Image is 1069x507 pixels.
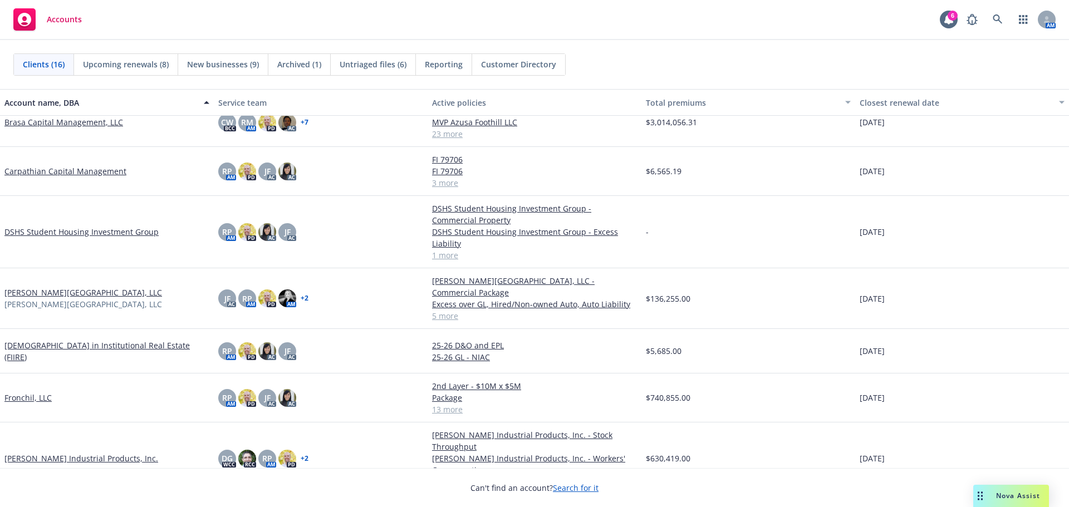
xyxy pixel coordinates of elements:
[4,116,123,128] a: Brasa Capital Management, LLC
[432,249,637,261] a: 1 more
[224,293,231,304] span: JF
[646,345,681,357] span: $5,685.00
[83,58,169,70] span: Upcoming renewals (8)
[4,452,158,464] a: [PERSON_NAME] Industrial Products, Inc.
[860,345,885,357] span: [DATE]
[860,226,885,238] span: [DATE]
[23,58,65,70] span: Clients (16)
[4,97,197,109] div: Account name, DBA
[264,392,271,403] span: JF
[646,116,697,128] span: $3,014,056.31
[238,223,256,241] img: photo
[470,482,599,494] span: Can't find an account?
[973,485,1049,507] button: Nova Assist
[242,293,252,304] span: RP
[258,342,276,360] img: photo
[47,15,82,24] span: Accounts
[432,154,637,165] a: FI 79706
[222,226,232,238] span: RP
[9,4,86,35] a: Accounts
[860,116,885,128] span: [DATE]
[4,226,159,238] a: DSHS Student Housing Investment Group
[973,485,987,507] div: Drag to move
[1012,8,1034,31] a: Switch app
[553,483,599,493] a: Search for it
[222,345,232,357] span: RP
[432,429,637,452] a: [PERSON_NAME] Industrial Products, Inc. - Stock Throughput
[432,339,637,351] a: 25-26 D&O and EPL
[432,226,637,249] a: DSHS Student Housing Investment Group - Excess Liability
[285,345,291,357] span: JF
[948,11,958,21] div: 6
[278,163,296,180] img: photo
[301,119,308,126] a: + 7
[301,455,308,462] a: + 2
[860,392,885,403] span: [DATE]
[222,452,233,464] span: DG
[987,8,1009,31] a: Search
[241,116,253,128] span: RM
[432,203,637,226] a: DSHS Student Housing Investment Group - Commercial Property
[258,289,276,307] img: photo
[258,114,276,131] img: photo
[277,58,321,70] span: Archived (1)
[432,165,637,177] a: FI 79706
[4,339,209,363] a: [DEMOGRAPHIC_DATA] in Institutional Real Estate (FIIRE)
[481,58,556,70] span: Customer Directory
[432,351,637,363] a: 25-26 GL - NIAC
[646,97,838,109] div: Total premiums
[238,342,256,360] img: photo
[221,116,233,128] span: CW
[432,275,637,298] a: [PERSON_NAME][GEOGRAPHIC_DATA], LLC - Commercial Package
[264,165,271,177] span: JF
[278,114,296,131] img: photo
[214,89,428,116] button: Service team
[187,58,259,70] span: New businesses (9)
[238,163,256,180] img: photo
[278,450,296,467] img: photo
[218,97,423,109] div: Service team
[432,128,637,140] a: 23 more
[646,226,649,238] span: -
[432,380,637,392] a: 2nd Layer - $10M x $5M
[860,452,885,464] span: [DATE]
[222,392,232,403] span: RP
[4,392,52,403] a: Fronchil, LLC
[285,226,291,238] span: JF
[238,389,256,407] img: photo
[961,8,983,31] a: Report a Bug
[432,116,637,128] a: MVP Azusa Foothill LLC
[278,389,296,407] img: photo
[258,223,276,241] img: photo
[641,89,855,116] button: Total premiums
[4,165,126,177] a: Carpathian Capital Management
[340,58,406,70] span: Untriaged files (6)
[4,298,162,310] span: [PERSON_NAME][GEOGRAPHIC_DATA], LLC
[646,392,690,403] span: $740,855.00
[432,452,637,476] a: [PERSON_NAME] Industrial Products, Inc. - Workers' Compensation
[432,392,637,403] a: Package
[432,298,637,310] a: Excess over GL, Hired/Non-owned Auto, Auto Liability
[646,293,690,304] span: $136,255.00
[855,89,1069,116] button: Closest renewal date
[4,287,162,298] a: [PERSON_NAME][GEOGRAPHIC_DATA], LLC
[646,165,681,177] span: $6,565.19
[222,165,232,177] span: RP
[860,165,885,177] span: [DATE]
[860,97,1052,109] div: Closest renewal date
[432,97,637,109] div: Active policies
[860,293,885,304] span: [DATE]
[432,177,637,189] a: 3 more
[646,452,690,464] span: $630,419.00
[238,450,256,467] img: photo
[432,310,637,322] a: 5 more
[262,452,272,464] span: RP
[432,403,637,415] a: 13 more
[278,289,296,307] img: photo
[428,89,641,116] button: Active policies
